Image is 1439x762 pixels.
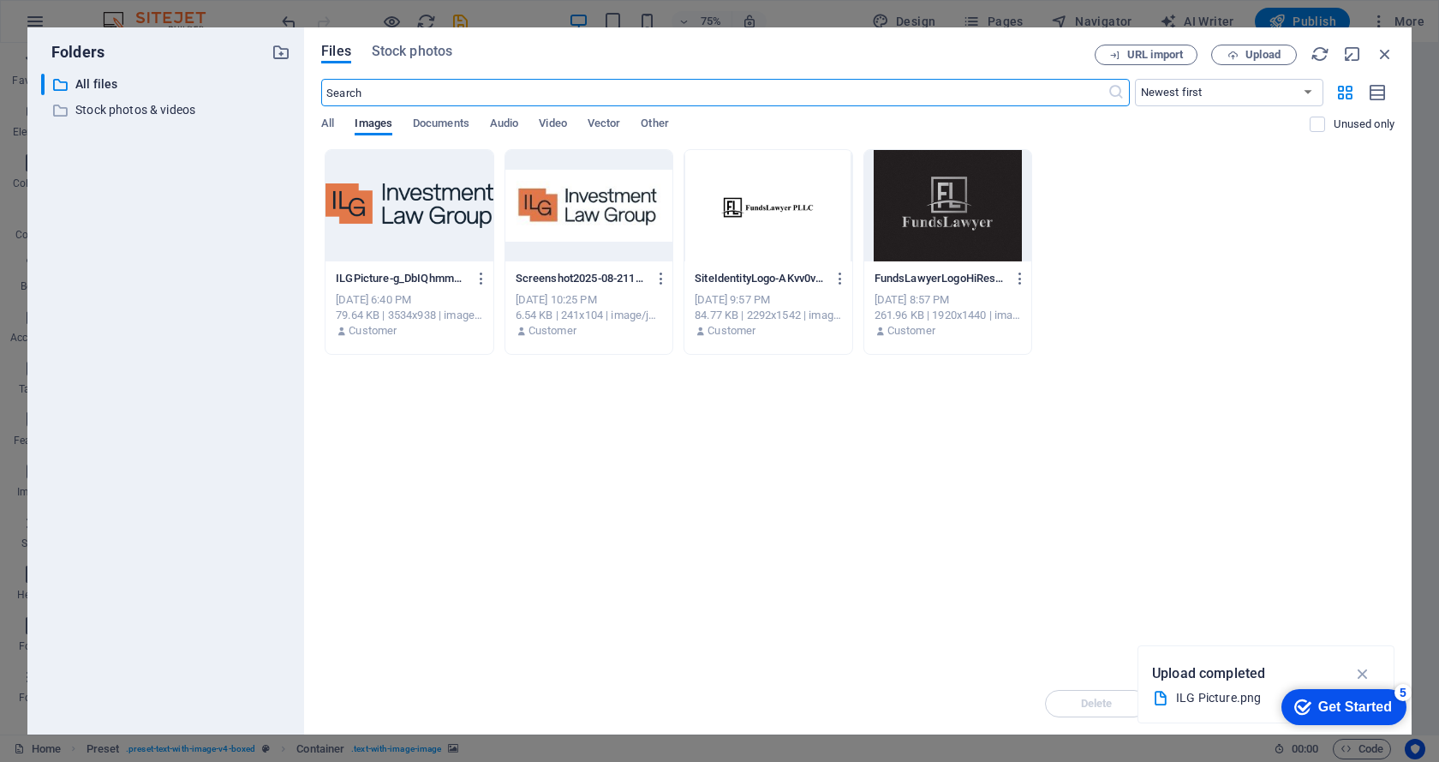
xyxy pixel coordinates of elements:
span: Video [539,113,566,137]
button: Upload [1211,45,1297,65]
p: ILGPicture-g_DbIQhmmeEcJlOXWfNLPQ.png [336,271,467,286]
div: [DATE] 10:25 PM [516,292,662,308]
i: Minimize [1343,45,1362,63]
span: All [321,113,334,137]
p: Customer [528,323,576,339]
div: 84.77 KB | 2292x1542 | image/png [695,308,841,323]
div: [DATE] 6:40 PM [336,292,482,308]
i: Reload [1311,45,1329,63]
span: URL import [1127,50,1183,60]
p: Stock photos & videos [75,100,259,120]
div: Get Started [51,19,124,34]
div: [DATE] 8:57 PM [875,292,1021,308]
div: Get Started 5 items remaining, 0% complete [14,9,139,45]
span: Stock photos [372,41,452,62]
p: FundsLawyerLogoHiRes-vUOMhLt-FICXEFOk4bSqeQ.jpg [875,271,1006,286]
p: Customer [887,323,935,339]
div: 79.64 KB | 3534x938 | image/png [336,308,482,323]
i: Create new folder [272,43,290,62]
span: Other [641,113,668,137]
span: Upload [1245,50,1281,60]
p: Customer [708,323,755,339]
span: Files [321,41,351,62]
p: Folders [41,41,104,63]
input: Search [321,79,1107,106]
span: Vector [588,113,621,137]
p: Displays only files that are not in use on the website. Files added during this session can still... [1334,117,1394,132]
p: All files [75,75,259,94]
button: URL import [1095,45,1197,65]
div: Stock photos & videos [41,99,290,121]
span: Audio [490,113,518,137]
div: ILG Picture.png [1176,688,1342,708]
div: [DATE] 9:57 PM [695,292,841,308]
p: SiteIdentityLogo-AKvv0vigExE_YjCTSwgfKg.png [695,271,826,286]
div: 5 [127,3,144,21]
p: Screenshot2025-08-21162452-4w8a7xgJNAlInfJl48FLww.jpg [516,271,647,286]
span: Documents [413,113,469,137]
i: Close [1376,45,1394,63]
div: 261.96 KB | 1920x1440 | image/jpeg [875,308,1021,323]
div: ​ [41,74,45,95]
div: 6.54 KB | 241x104 | image/jpeg [516,308,662,323]
span: Images [355,113,392,137]
p: Customer [349,323,397,339]
p: Upload completed [1152,663,1265,685]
